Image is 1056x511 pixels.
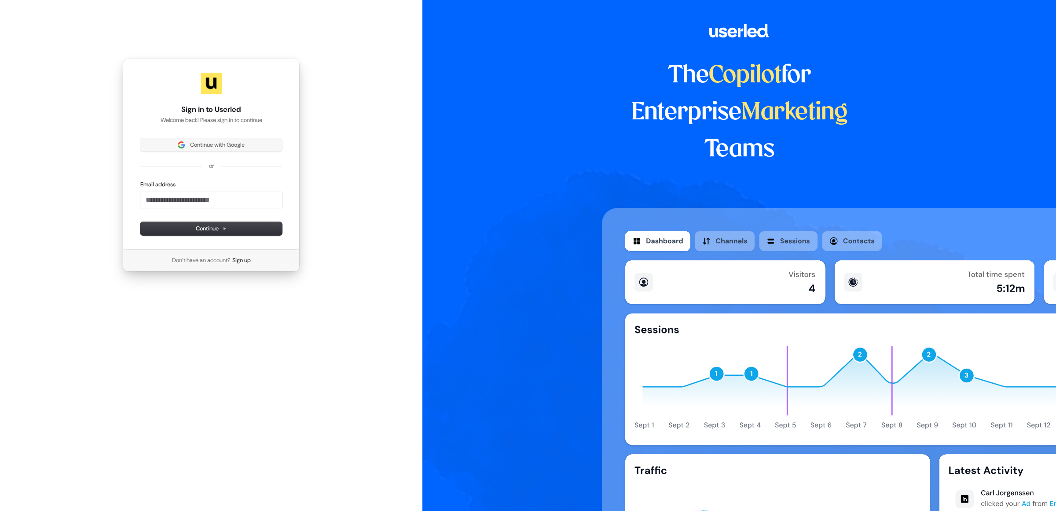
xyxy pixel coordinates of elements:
span: Don’t have an account? [172,256,231,264]
button: Continue [140,222,282,235]
a: Sign up [232,256,251,264]
img: Userled [201,73,222,94]
span: Marketing [741,101,848,124]
h1: The for Enterprise Teams [602,57,877,168]
img: Sign in with Google [178,141,185,148]
span: Continue with Google [190,141,245,149]
h1: Sign in to Userled [140,104,282,115]
p: or [209,162,214,170]
span: Copilot [709,64,781,87]
span: Continue [196,225,227,233]
label: Email address [140,181,176,189]
p: Welcome back! Please sign in to continue [140,116,282,124]
button: Sign in with GoogleContinue with Google [140,138,282,152]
